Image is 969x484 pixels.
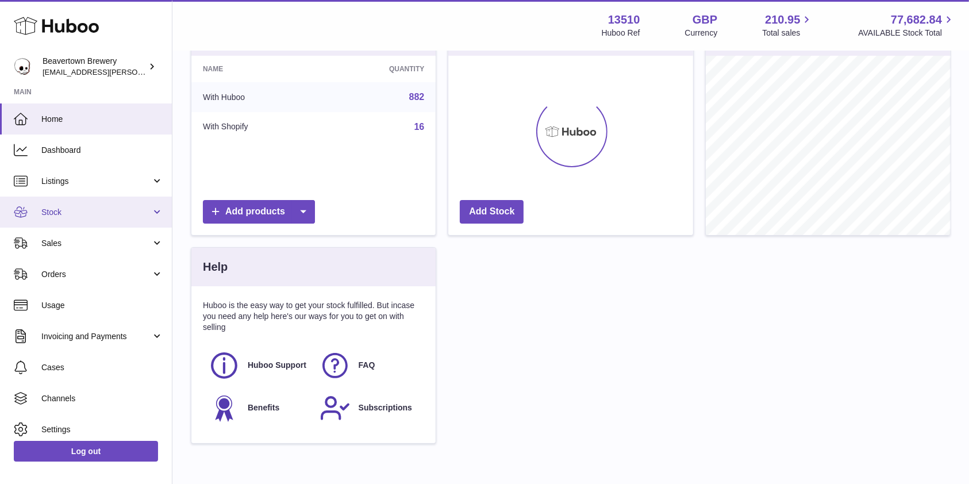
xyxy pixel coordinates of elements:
[762,28,813,39] span: Total sales
[608,12,640,28] strong: 13510
[41,362,163,373] span: Cases
[762,12,813,39] a: 210.95 Total sales
[43,56,146,78] div: Beavertown Brewery
[41,269,151,280] span: Orders
[359,360,375,371] span: FAQ
[203,200,315,224] a: Add products
[685,28,718,39] div: Currency
[41,176,151,187] span: Listings
[323,56,436,82] th: Quantity
[41,145,163,156] span: Dashboard
[765,12,800,28] span: 210.95
[858,12,955,39] a: 77,682.84 AVAILABLE Stock Total
[41,424,163,435] span: Settings
[191,56,323,82] th: Name
[14,58,31,75] img: kit.lowe@beavertownbrewery.co.uk
[602,28,640,39] div: Huboo Ref
[191,112,323,142] td: With Shopify
[203,259,228,275] h3: Help
[191,82,323,112] td: With Huboo
[248,402,279,413] span: Benefits
[203,300,424,333] p: Huboo is the easy way to get your stock fulfilled. But incase you need any help here's our ways f...
[359,402,412,413] span: Subscriptions
[409,92,425,102] a: 882
[41,393,163,404] span: Channels
[41,331,151,342] span: Invoicing and Payments
[693,12,717,28] strong: GBP
[41,114,163,125] span: Home
[209,393,308,424] a: Benefits
[41,300,163,311] span: Usage
[41,207,151,218] span: Stock
[858,28,955,39] span: AVAILABLE Stock Total
[248,360,306,371] span: Huboo Support
[414,122,425,132] a: 16
[460,200,524,224] a: Add Stock
[209,350,308,381] a: Huboo Support
[891,12,942,28] span: 77,682.84
[320,393,419,424] a: Subscriptions
[320,350,419,381] a: FAQ
[41,238,151,249] span: Sales
[14,441,158,462] a: Log out
[43,67,230,76] span: [EMAIL_ADDRESS][PERSON_NAME][DOMAIN_NAME]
